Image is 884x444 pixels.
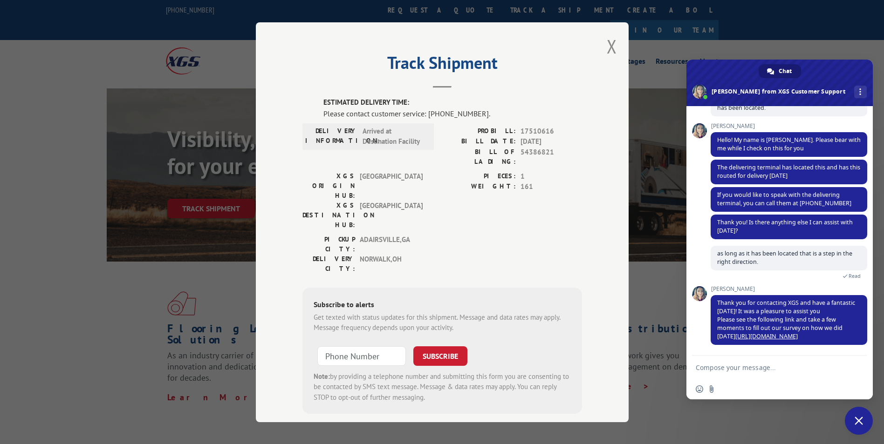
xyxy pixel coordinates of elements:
span: [DATE] [521,136,582,147]
span: 1 [521,171,582,182]
span: 54386821 [521,147,582,166]
div: Subscribe to alerts [314,298,571,312]
span: Read [849,273,861,279]
strong: Note: [314,371,330,380]
span: Arrived at Destination Facility [363,126,425,147]
label: ESTIMATED DELIVERY TIME: [323,97,582,108]
span: 161 [521,182,582,192]
label: DELIVERY CITY: [302,254,355,273]
span: as long as it has been located that is a step in the right direction. [717,249,852,266]
label: XGS ORIGIN HUB: [302,171,355,200]
button: Close modal [607,34,617,59]
span: Chat [779,64,792,78]
span: The delivering terminal has located this and has this routed for delivery [DATE] [717,163,860,180]
span: If you would like to speak with the delivering terminal, you can call them at [PHONE_NUMBER] [717,191,851,207]
span: ADAIRSVILLE , GA [360,234,423,254]
span: [PERSON_NAME] [711,286,867,292]
label: BILL OF LADING: [442,147,516,166]
label: XGS DESTINATION HUB: [302,200,355,229]
div: by providing a telephone number and submitting this form you are consenting to be contacted by SM... [314,371,571,403]
span: NORWALK , OH [360,254,423,273]
label: PROBILL: [442,126,516,136]
label: WEIGHT: [442,182,516,192]
label: PIECES: [442,171,516,182]
span: [GEOGRAPHIC_DATA] [360,200,423,229]
span: 17510616 [521,126,582,136]
div: Close chat [845,407,873,435]
span: Thank you for contacting XGS and have a fantastic [DATE]! It was a pleasure to assist you Please ... [717,299,855,340]
a: [URL][DOMAIN_NAME] [735,332,798,340]
span: [PERSON_NAME] [711,123,867,129]
div: More channels [854,86,867,98]
label: PICKUP CITY: [302,234,355,254]
h2: Track Shipment [302,56,582,74]
input: Phone Number [317,346,406,365]
span: Hello! My name is [PERSON_NAME]. Please bear with me while I check on this for you [717,136,861,152]
span: [GEOGRAPHIC_DATA] [360,171,423,200]
span: Thank you! Is there anything else I can assist with [DATE]? [717,218,853,235]
div: Chat [759,64,801,78]
span: Send a file [708,385,715,393]
span: Insert an emoji [696,385,703,393]
label: DELIVERY INFORMATION: [305,126,358,147]
label: BILL DATE: [442,136,516,147]
button: SUBSCRIBE [413,346,467,365]
div: Please contact customer service: [PHONE_NUMBER]. [323,108,582,119]
textarea: Compose your message... [696,363,843,372]
div: Get texted with status updates for this shipment. Message and data rates may apply. Message frequ... [314,312,571,333]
